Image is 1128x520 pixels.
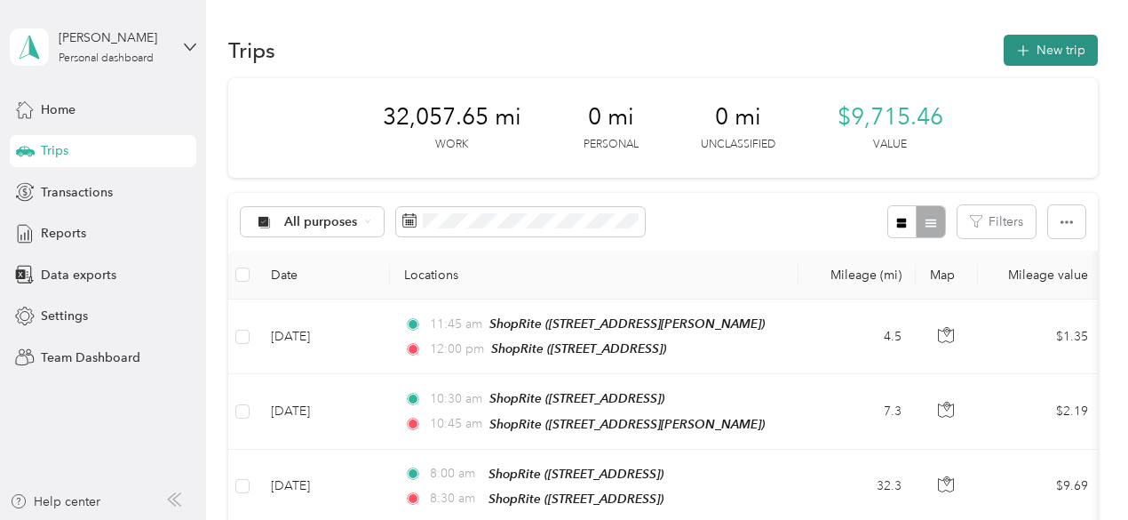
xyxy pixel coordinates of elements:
p: Value [873,137,907,153]
span: 32,057.65 mi [383,103,521,132]
button: Filters [957,205,1036,238]
div: Personal dashboard [59,53,154,64]
span: ShopRite ([STREET_ADDRESS]) [491,341,666,356]
td: [DATE] [257,300,390,374]
td: $2.19 [978,374,1102,449]
span: Transactions [41,183,113,202]
button: Help center [10,492,100,511]
span: $9,715.46 [838,103,943,132]
h1: Trips [228,41,275,60]
span: ShopRite ([STREET_ADDRESS][PERSON_NAME]) [489,316,765,331]
td: 7.3 [798,374,916,449]
span: 8:30 am [430,489,481,508]
button: New trip [1004,35,1098,66]
td: [DATE] [257,374,390,449]
span: ShopRite ([STREET_ADDRESS]) [489,492,663,506]
span: 0 mi [715,103,761,132]
p: Personal [584,137,639,153]
span: Reports [41,224,86,243]
th: Date [257,251,390,300]
span: Settings [41,307,88,325]
span: ShopRite ([STREET_ADDRESS]) [489,467,663,481]
span: ShopRite ([STREET_ADDRESS]) [489,391,664,405]
span: ShopRite ([STREET_ADDRESS][PERSON_NAME]) [489,417,765,431]
span: Data exports [41,266,116,284]
th: Mileage value [978,251,1102,300]
th: Locations [390,251,798,300]
span: 10:30 am [430,389,482,409]
td: 4.5 [798,300,916,374]
span: 10:45 am [430,414,482,434]
span: 11:45 am [430,315,482,334]
p: Unclassified [701,137,775,153]
span: 12:00 pm [430,340,484,359]
p: Work [435,137,468,153]
div: [PERSON_NAME] [59,28,170,47]
span: Home [41,100,75,119]
span: 0 mi [588,103,634,132]
td: $1.35 [978,300,1102,374]
th: Mileage (mi) [798,251,916,300]
iframe: Everlance-gr Chat Button Frame [1029,420,1128,520]
span: Trips [41,141,68,160]
th: Map [916,251,978,300]
span: Team Dashboard [41,348,140,367]
span: All purposes [284,216,358,228]
span: 8:00 am [430,464,481,484]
